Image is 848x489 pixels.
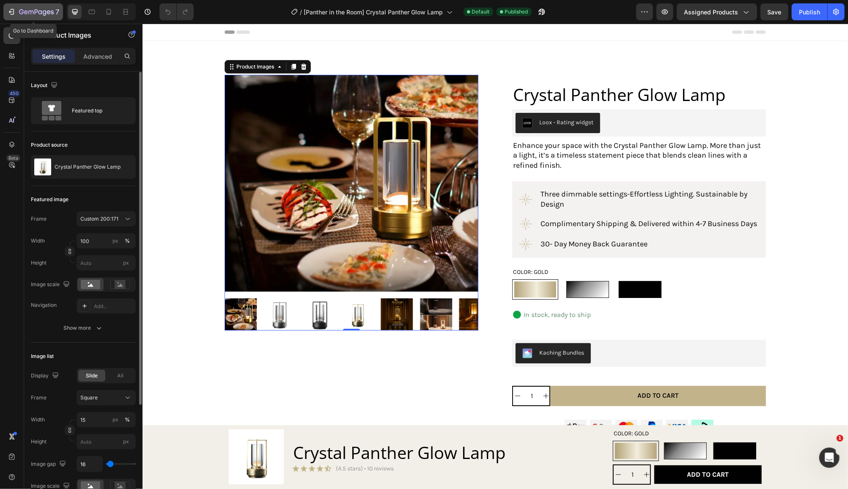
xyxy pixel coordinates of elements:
[94,303,134,310] div: Add...
[760,3,788,20] button: Save
[768,8,782,16] span: Save
[381,287,448,296] p: In stock, ready to ship
[118,372,124,380] span: All
[86,372,98,380] span: Slide
[31,237,45,245] label: Width
[122,415,132,425] button: px
[677,3,757,20] button: Assigned Products
[792,3,827,20] button: Publish
[370,244,406,252] legend: Color: Gold
[549,396,571,410] img: gempages_579982392333173269-1457114a-c870-4e8b-97d3-918b7490efe8.png
[799,8,820,16] div: Publish
[472,8,490,16] span: Default
[398,166,615,186] p: Three dimmable settings-Effortless Lighting. Sustainable by Design
[422,396,444,410] img: gempages_579982392333173269-27075281-77a2-4bfc-aaba-299e4cfe4d84.webp
[473,396,495,410] img: gempages_579982392333173269-17a616e9-31af-4fbf-bc62-e0f426319e63.webp
[304,8,443,16] span: [Panther in the Room] Crystal Panther Glow Lamp
[41,30,113,40] p: Product Images
[380,325,390,335] img: KachingBundles.png
[77,456,102,472] input: Auto
[123,260,129,266] span: px
[77,233,136,249] input: px%
[55,164,121,170] p: Crystal Panther Glow Lamp
[819,448,840,468] iframe: Intercom live chat
[31,215,47,223] label: Frame
[113,237,118,245] div: px
[447,396,469,410] img: gempages_579982392333173269-3c885def-55fb-4b6b-951f-f24167c5f32f.webp
[397,325,442,333] div: Kaching Bundles
[31,416,45,423] label: Width
[470,406,507,414] legend: Color: Gold
[31,259,47,267] label: Height
[545,447,587,456] p: ADD TO CART
[8,90,20,97] div: 450
[398,195,615,205] p: Complimentary Shipping & Delivered within 4-7 Business Days
[370,117,623,147] p: Enhance your space with the Crystal Panther Glow Lamp. More than just a light, it’s a timeless st...
[380,363,399,382] input: quantity
[373,89,458,109] button: Loox - Rating widget
[31,279,71,290] div: Image scale
[31,352,54,360] div: Image list
[499,442,509,460] button: increment
[150,418,364,440] h2: Crystal Panther Glow Lamp
[113,416,118,423] div: px
[77,390,136,405] button: Square
[399,363,408,382] button: increment
[110,415,121,425] button: %
[300,8,302,16] span: /
[34,158,51,175] img: product feature img
[122,236,132,246] button: px
[6,155,20,161] div: Beta
[837,435,843,442] span: 1
[31,394,47,402] label: Frame
[480,442,499,460] input: quantity
[72,101,123,120] div: Featured top
[397,94,451,103] div: Loox - Rating widget
[193,442,251,448] p: (4.5 stars) • 10 reviews
[77,211,136,227] button: Custom 200:171
[110,236,121,246] button: %
[80,394,98,402] span: Square
[77,255,136,270] input: px
[31,320,136,336] button: Show more
[505,8,528,16] span: Published
[380,94,390,104] img: loox.png
[42,52,66,61] p: Settings
[125,237,130,245] div: %
[31,370,60,382] div: Display
[31,196,69,203] div: Featured image
[123,438,129,445] span: px
[159,3,194,20] div: Undo/Redo
[370,60,623,82] h1: Crystal Panther Glow Lamp
[684,8,738,16] span: Assigned Products
[125,416,130,423] div: %
[31,80,59,91] div: Layout
[83,52,112,61] p: Advanced
[370,363,380,382] button: decrement
[31,301,57,309] div: Navigation
[3,3,63,20] button: 7
[77,434,136,449] input: px
[31,438,47,445] label: Height
[408,362,623,382] button: Add to cart
[471,442,480,460] button: decrement
[80,215,118,223] span: Custom 200:171
[512,442,619,461] a: ADD TO CART
[55,7,59,17] p: 7
[398,216,615,225] p: 30- Day Money Back Guarantee
[498,396,520,410] img: gempages_579982392333173269-295fe1b6-8bb7-44b6-86af-31f6762ec57d.webp
[373,320,448,340] button: Kaching Bundles
[64,324,103,332] div: Show more
[31,459,68,470] div: Image gap
[524,396,546,410] img: gempages_579982392333173269-0610c1ab-e3cb-423e-825c-c5420c1e0cae.webp
[93,39,134,47] div: Product Images
[31,141,68,149] div: Product source
[77,412,136,427] input: px%
[495,368,536,377] div: Add to cart
[143,24,848,489] iframe: Design area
